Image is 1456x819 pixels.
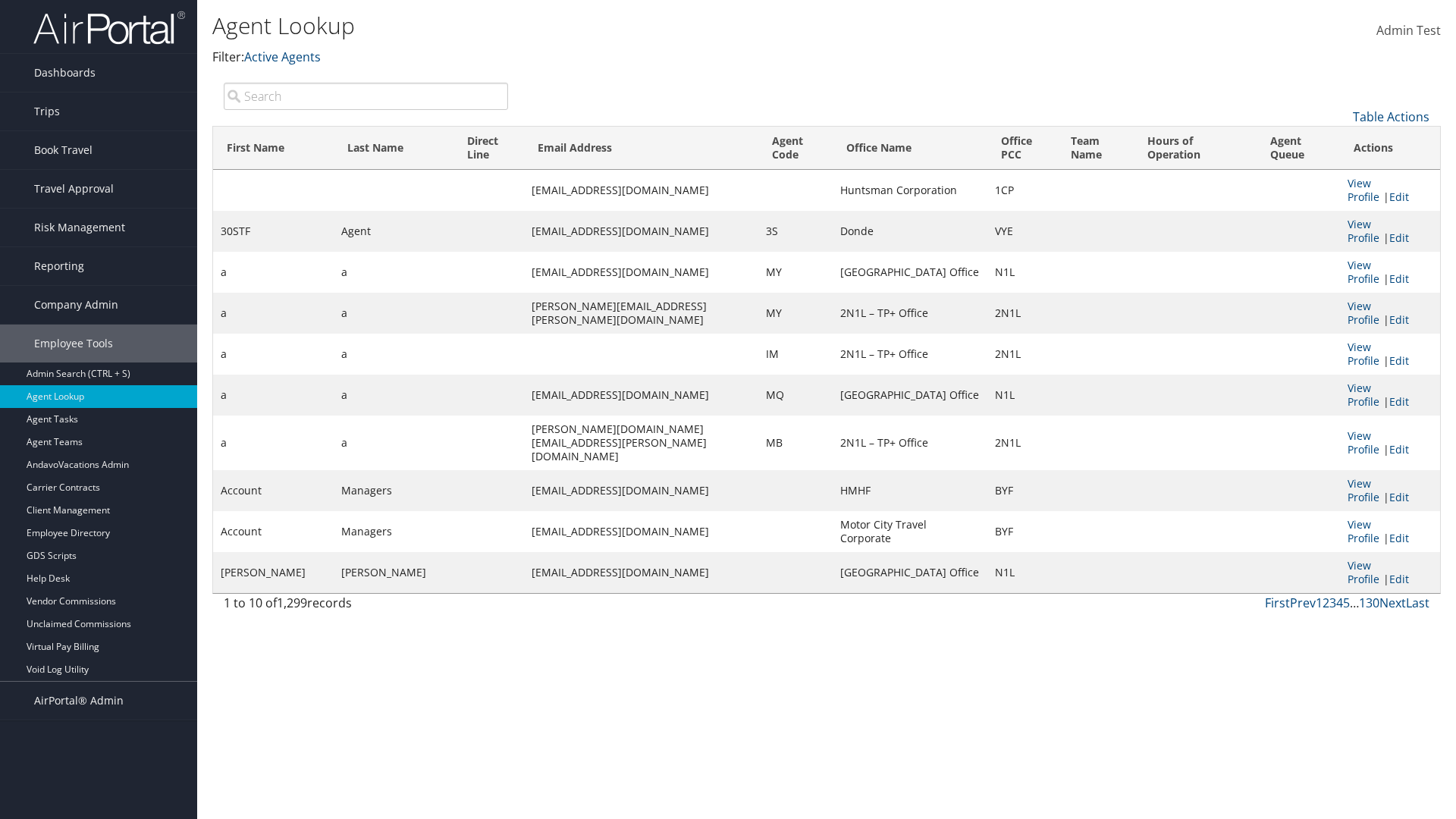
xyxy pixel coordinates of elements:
[213,293,334,334] td: a
[1340,375,1440,416] td: |
[1336,595,1343,611] a: 4
[1348,517,1379,545] a: View Profile
[213,127,334,170] th: First Name: activate to sort column descending
[987,375,1057,416] td: N1L
[213,375,334,416] td: a
[1389,442,1409,457] a: Edit
[524,293,759,334] td: [PERSON_NAME][EMAIL_ADDRESS][PERSON_NAME][DOMAIN_NAME]
[334,511,454,552] td: Managers
[833,293,987,334] td: 2N1L – TP+ Office
[1340,211,1440,252] td: |
[987,211,1057,252] td: VYE
[244,49,321,65] a: Active Agents
[224,83,508,110] input: Search
[1057,127,1134,170] th: Team Name: activate to sort column ascending
[1265,595,1290,611] a: First
[987,252,1057,293] td: N1L
[1329,595,1336,611] a: 3
[213,252,334,293] td: a
[758,127,832,170] th: Agent Code: activate to sort column ascending
[1340,334,1440,375] td: |
[334,293,454,334] td: a
[524,552,759,593] td: [EMAIL_ADDRESS][DOMAIN_NAME]
[833,552,987,593] td: [GEOGRAPHIC_DATA] Office
[987,170,1057,211] td: 1CP
[334,211,454,252] td: Agent
[987,416,1057,470] td: 2N1L
[1348,428,1379,457] a: View Profile
[987,127,1057,170] th: Office PCC: activate to sort column ascending
[987,334,1057,375] td: 2N1L
[524,211,759,252] td: [EMAIL_ADDRESS][DOMAIN_NAME]
[758,334,832,375] td: IM
[524,127,759,170] th: Email Address: activate to sort column ascending
[33,10,185,45] img: airportal-logo.png
[213,416,334,470] td: a
[833,511,987,552] td: Motor City Travel Corporate
[833,252,987,293] td: [GEOGRAPHIC_DATA] Office
[1376,22,1441,39] span: Admin Test
[758,293,832,334] td: MY
[1348,217,1379,245] a: View Profile
[34,131,93,169] span: Book Travel
[453,127,523,170] th: Direct Line: activate to sort column ascending
[334,334,454,375] td: a
[213,511,334,552] td: Account
[1134,127,1257,170] th: Hours of Operation: activate to sort column ascending
[1323,595,1329,611] a: 2
[758,252,832,293] td: MY
[1348,340,1379,368] a: View Profile
[833,211,987,252] td: Donde
[1348,381,1379,409] a: View Profile
[1348,299,1379,327] a: View Profile
[34,286,118,324] span: Company Admin
[987,511,1057,552] td: BYF
[524,511,759,552] td: [EMAIL_ADDRESS][DOMAIN_NAME]
[1350,595,1359,611] span: …
[1406,595,1429,611] a: Last
[1340,416,1440,470] td: |
[213,211,334,252] td: 30STF
[524,416,759,470] td: [PERSON_NAME][DOMAIN_NAME][EMAIL_ADDRESS][PERSON_NAME][DOMAIN_NAME]
[1290,595,1316,611] a: Prev
[1340,127,1440,170] th: Actions
[833,416,987,470] td: 2N1L – TP+ Office
[758,375,832,416] td: MQ
[524,170,759,211] td: [EMAIL_ADDRESS][DOMAIN_NAME]
[833,470,987,511] td: HMHF
[524,252,759,293] td: [EMAIL_ADDRESS][DOMAIN_NAME]
[1389,394,1409,409] a: Edit
[1389,271,1409,286] a: Edit
[212,48,1031,67] p: Filter:
[334,470,454,511] td: Managers
[224,594,508,620] div: 1 to 10 of records
[1316,595,1323,611] a: 1
[213,470,334,511] td: Account
[1257,127,1339,170] th: Agent Queue: activate to sort column ascending
[34,247,84,285] span: Reporting
[34,209,125,246] span: Risk Management
[213,334,334,375] td: a
[524,470,759,511] td: [EMAIL_ADDRESS][DOMAIN_NAME]
[277,595,307,611] span: 1,299
[1359,595,1379,611] a: 130
[1389,531,1409,545] a: Edit
[212,10,1031,42] h1: Agent Lookup
[987,293,1057,334] td: 2N1L
[1340,293,1440,334] td: |
[213,552,334,593] td: [PERSON_NAME]
[1389,572,1409,586] a: Edit
[1343,595,1350,611] a: 5
[334,375,454,416] td: a
[1379,595,1406,611] a: Next
[1376,8,1441,55] a: Admin Test
[987,552,1057,593] td: N1L
[1389,353,1409,368] a: Edit
[1389,231,1409,245] a: Edit
[1389,190,1409,204] a: Edit
[833,127,987,170] th: Office Name: activate to sort column ascending
[1353,108,1429,125] a: Table Actions
[1348,476,1379,504] a: View Profile
[1348,258,1379,286] a: View Profile
[1340,470,1440,511] td: |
